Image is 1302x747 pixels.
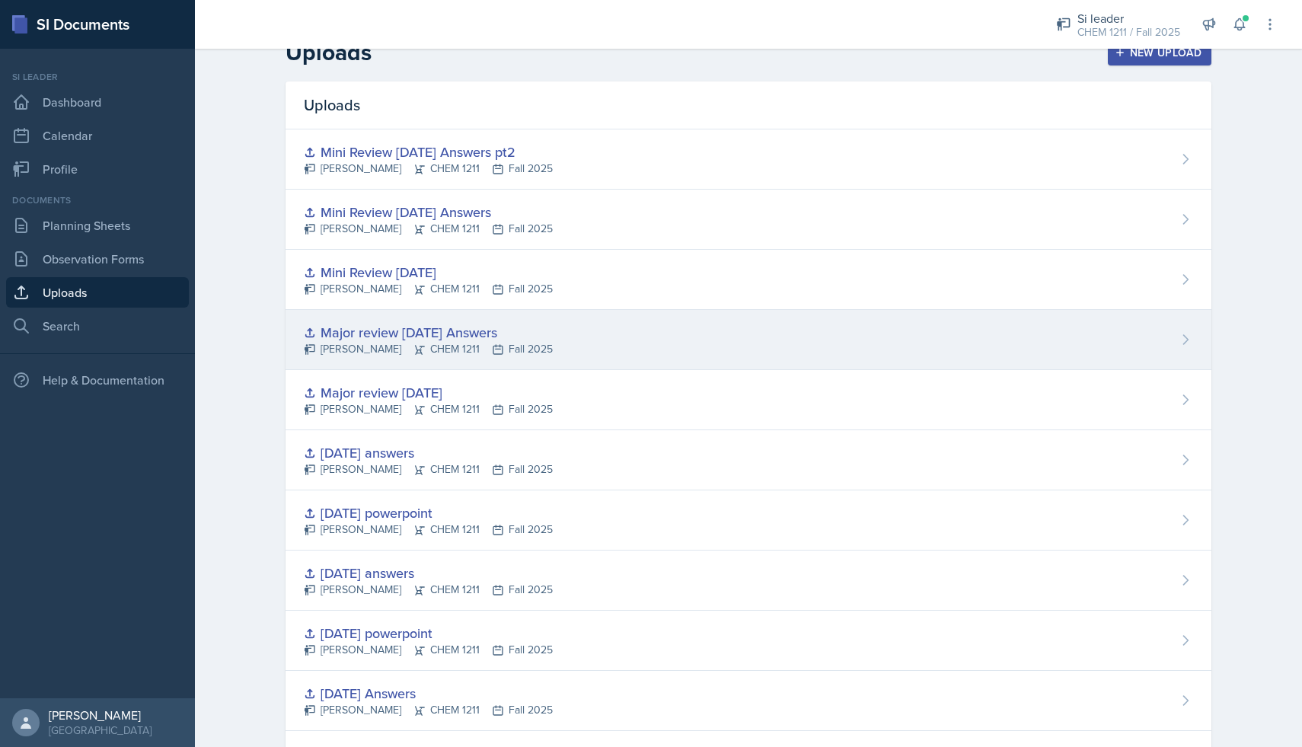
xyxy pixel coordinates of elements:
div: [GEOGRAPHIC_DATA] [49,723,152,738]
a: Planning Sheets [6,210,189,241]
a: Mini Review [DATE] Answers pt2 [PERSON_NAME]CHEM 1211Fall 2025 [286,129,1211,190]
div: Mini Review [DATE] Answers pt2 [304,142,553,162]
div: Help & Documentation [6,365,189,395]
div: [PERSON_NAME] CHEM 1211 Fall 2025 [304,281,553,297]
div: [DATE] answers [304,442,553,463]
a: Mini Review [DATE] [PERSON_NAME]CHEM 1211Fall 2025 [286,250,1211,310]
div: [PERSON_NAME] CHEM 1211 Fall 2025 [304,161,553,177]
a: [DATE] Answers [PERSON_NAME]CHEM 1211Fall 2025 [286,671,1211,731]
div: [PERSON_NAME] CHEM 1211 Fall 2025 [304,341,553,357]
div: [PERSON_NAME] CHEM 1211 Fall 2025 [304,582,553,598]
div: Major review [DATE] Answers [304,322,553,343]
div: [DATE] Answers [304,683,553,704]
div: [PERSON_NAME] CHEM 1211 Fall 2025 [304,221,553,237]
a: Uploads [6,277,189,308]
h2: Uploads [286,39,372,66]
a: Dashboard [6,87,189,117]
div: [PERSON_NAME] CHEM 1211 Fall 2025 [304,401,553,417]
div: [PERSON_NAME] CHEM 1211 Fall 2025 [304,642,553,658]
a: Major review [DATE] [PERSON_NAME]CHEM 1211Fall 2025 [286,370,1211,430]
div: Si leader [6,70,189,84]
div: [PERSON_NAME] CHEM 1211 Fall 2025 [304,461,553,477]
a: [DATE] answers [PERSON_NAME]CHEM 1211Fall 2025 [286,551,1211,611]
div: Mini Review [DATE] Answers [304,202,553,222]
button: New Upload [1108,40,1212,65]
div: [PERSON_NAME] [49,707,152,723]
div: Si leader [1077,9,1180,27]
a: Profile [6,154,189,184]
a: Observation Forms [6,244,189,274]
div: Documents [6,193,189,207]
div: [DATE] powerpoint [304,503,553,523]
div: CHEM 1211 / Fall 2025 [1077,24,1180,40]
a: Major review [DATE] Answers [PERSON_NAME]CHEM 1211Fall 2025 [286,310,1211,370]
div: [DATE] answers [304,563,553,583]
a: Calendar [6,120,189,151]
div: [DATE] powerpoint [304,623,553,643]
a: [DATE] answers [PERSON_NAME]CHEM 1211Fall 2025 [286,430,1211,490]
a: Mini Review [DATE] Answers [PERSON_NAME]CHEM 1211Fall 2025 [286,190,1211,250]
div: [PERSON_NAME] CHEM 1211 Fall 2025 [304,702,553,718]
a: [DATE] powerpoint [PERSON_NAME]CHEM 1211Fall 2025 [286,611,1211,671]
div: New Upload [1118,46,1202,59]
a: [DATE] powerpoint [PERSON_NAME]CHEM 1211Fall 2025 [286,490,1211,551]
div: [PERSON_NAME] CHEM 1211 Fall 2025 [304,522,553,538]
div: Uploads [286,81,1211,129]
div: Mini Review [DATE] [304,262,553,283]
a: Search [6,311,189,341]
div: Major review [DATE] [304,382,553,403]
